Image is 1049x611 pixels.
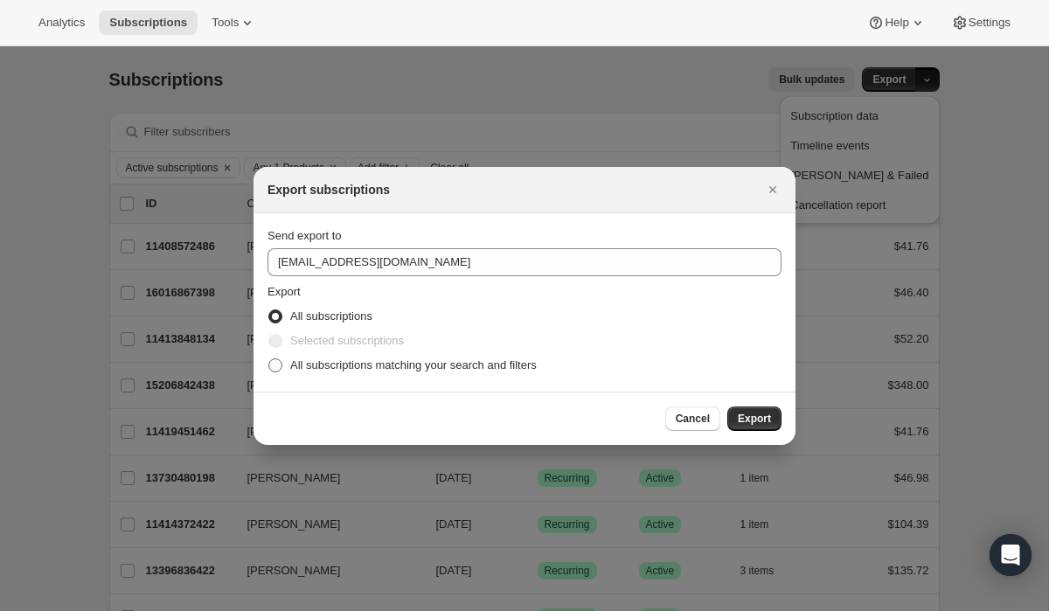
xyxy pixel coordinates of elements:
[212,16,239,30] span: Tools
[738,412,771,426] span: Export
[857,10,936,35] button: Help
[28,10,95,35] button: Analytics
[990,534,1032,576] div: Open Intercom Messenger
[38,16,85,30] span: Analytics
[885,16,908,30] span: Help
[109,16,187,30] span: Subscriptions
[761,177,785,202] button: Close
[201,10,267,35] button: Tools
[267,229,342,242] span: Send export to
[941,10,1021,35] button: Settings
[267,181,390,198] h2: Export subscriptions
[290,334,404,347] span: Selected subscriptions
[290,309,372,323] span: All subscriptions
[665,406,720,431] button: Cancel
[99,10,198,35] button: Subscriptions
[290,358,537,371] span: All subscriptions matching your search and filters
[676,412,710,426] span: Cancel
[727,406,782,431] button: Export
[969,16,1011,30] span: Settings
[267,285,301,298] span: Export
